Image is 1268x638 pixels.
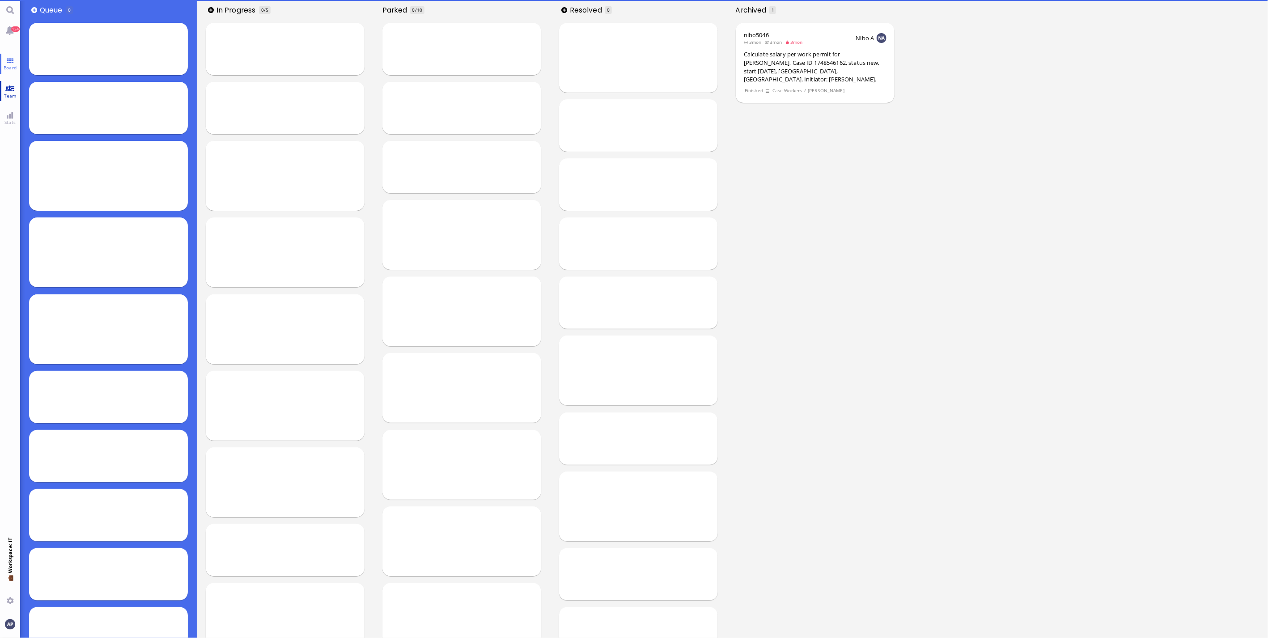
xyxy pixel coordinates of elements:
span: 0 [261,7,264,13]
span: 0 [412,7,415,13]
a: nibo5046 [744,31,769,39]
span: Nibo A [856,34,874,42]
span: 0 [68,7,71,13]
span: Stats [2,119,18,125]
span: Finished [744,87,763,94]
div: Calculate salary per work permit for [PERSON_NAME], Case ID 1748546162, status new, start [DATE],... [744,50,886,83]
span: 3mon [744,39,764,45]
button: Add [208,7,214,13]
span: In progress [216,5,259,15]
span: Team [2,93,19,99]
span: 3mon [764,39,785,45]
span: / [804,87,806,94]
span: Parked [382,5,410,15]
span: Archived [736,5,770,15]
img: You [5,619,15,629]
button: Add [561,7,567,13]
span: Board [1,64,19,71]
button: Add [31,7,37,13]
span: 124 [11,26,20,32]
span: /5 [264,7,268,13]
span: [PERSON_NAME] [808,87,845,94]
span: Queue [40,5,65,15]
img: NA [877,33,886,43]
span: 💼 Workspace: IT [7,574,13,594]
span: Resolved [570,5,605,15]
span: 3mon [785,39,806,45]
span: Case Workers [772,87,802,94]
span: 0 [607,7,610,13]
span: /10 [415,7,422,13]
span: 1 [772,7,774,13]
